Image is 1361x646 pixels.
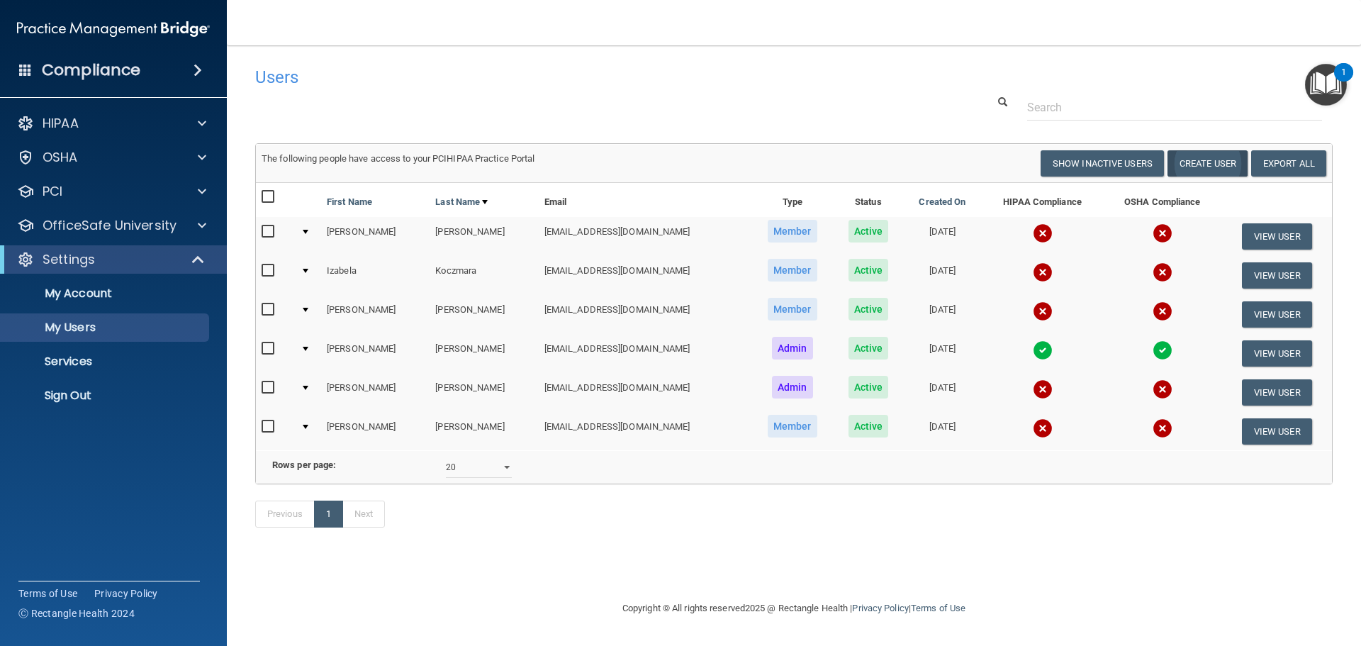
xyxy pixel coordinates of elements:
h4: Users [255,68,875,87]
th: Status [834,183,903,217]
td: [PERSON_NAME] [321,412,430,450]
td: [DATE] [903,256,982,295]
span: The following people have access to your PCIHIPAA Practice Portal [262,153,535,164]
a: Privacy Policy [852,603,908,613]
td: Izabela [321,256,430,295]
td: [EMAIL_ADDRESS][DOMAIN_NAME] [539,373,751,412]
td: [DATE] [903,412,982,450]
input: Search [1027,94,1322,121]
td: [PERSON_NAME] [321,217,430,256]
a: Privacy Policy [94,586,158,601]
span: Active [848,298,889,321]
b: Rows per page: [272,460,336,470]
span: Ⓒ Rectangle Health 2024 [18,606,135,620]
th: Type [751,183,834,217]
a: Previous [255,501,315,528]
td: [DATE] [903,334,982,373]
a: Export All [1251,150,1326,177]
td: Koczmara [430,256,538,295]
span: Member [768,259,817,282]
img: cross.ca9f0e7f.svg [1153,418,1172,438]
span: Member [768,220,817,243]
a: Created On [919,194,965,211]
th: OSHA Compliance [1103,183,1221,217]
a: OfficeSafe University [17,217,206,234]
span: Active [848,220,889,243]
td: [EMAIL_ADDRESS][DOMAIN_NAME] [539,412,751,450]
p: Settings [43,251,95,268]
p: OfficeSafe University [43,217,177,234]
td: [PERSON_NAME] [430,217,538,256]
a: HIPAA [17,115,206,132]
span: Active [848,259,889,282]
td: [EMAIL_ADDRESS][DOMAIN_NAME] [539,334,751,373]
span: Active [848,337,889,360]
a: First Name [327,194,372,211]
p: Sign Out [9,389,203,403]
div: 1 [1341,72,1346,91]
td: [EMAIL_ADDRESS][DOMAIN_NAME] [539,217,751,256]
td: [PERSON_NAME] [321,373,430,412]
a: Terms of Use [911,603,965,613]
p: Services [9,355,203,369]
img: tick.e7d51cea.svg [1153,340,1172,360]
td: [PERSON_NAME] [321,295,430,334]
p: My Users [9,321,203,335]
a: OSHA [17,149,206,166]
td: [PERSON_NAME] [430,373,538,412]
p: My Account [9,286,203,301]
td: [EMAIL_ADDRESS][DOMAIN_NAME] [539,295,751,334]
td: [PERSON_NAME] [430,334,538,373]
span: Admin [772,376,813,399]
button: View User [1242,262,1312,289]
p: PCI [43,183,62,200]
td: [DATE] [903,295,982,334]
td: [DATE] [903,373,982,412]
span: Active [848,376,889,399]
td: [PERSON_NAME] [321,334,430,373]
td: [EMAIL_ADDRESS][DOMAIN_NAME] [539,256,751,295]
a: PCI [17,183,206,200]
button: View User [1242,223,1312,250]
td: [PERSON_NAME] [430,295,538,334]
h4: Compliance [42,60,140,80]
img: cross.ca9f0e7f.svg [1153,262,1172,282]
img: cross.ca9f0e7f.svg [1033,301,1053,321]
button: Show Inactive Users [1041,150,1164,177]
p: OSHA [43,149,78,166]
span: Admin [772,337,813,360]
a: Last Name [435,194,488,211]
a: 1 [314,501,343,528]
img: cross.ca9f0e7f.svg [1033,379,1053,399]
td: [PERSON_NAME] [430,412,538,450]
a: Next [342,501,385,528]
p: HIPAA [43,115,79,132]
a: Terms of Use [18,586,77,601]
td: [DATE] [903,217,982,256]
img: PMB logo [17,15,210,43]
img: cross.ca9f0e7f.svg [1153,223,1172,243]
button: View User [1242,379,1312,406]
img: tick.e7d51cea.svg [1033,340,1053,360]
th: HIPAA Compliance [982,183,1103,217]
span: Member [768,298,817,321]
img: cross.ca9f0e7f.svg [1033,223,1053,243]
button: View User [1242,340,1312,367]
img: cross.ca9f0e7f.svg [1033,262,1053,282]
img: cross.ca9f0e7f.svg [1153,301,1172,321]
div: Copyright © All rights reserved 2025 @ Rectangle Health | | [535,586,1053,631]
img: cross.ca9f0e7f.svg [1033,418,1053,438]
a: Settings [17,251,206,268]
button: Open Resource Center, 1 new notification [1305,64,1347,106]
button: View User [1242,301,1312,328]
span: Member [768,415,817,438]
button: View User [1242,418,1312,445]
th: Email [539,183,751,217]
img: cross.ca9f0e7f.svg [1153,379,1172,399]
span: Active [848,415,889,438]
button: Create User [1167,150,1248,177]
